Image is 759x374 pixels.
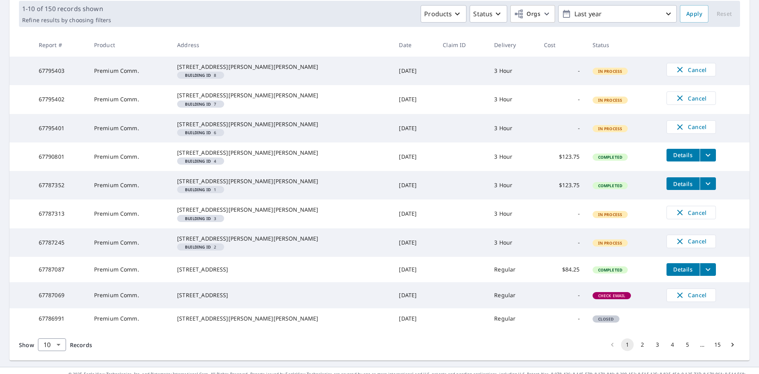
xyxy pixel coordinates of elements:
[393,114,436,142] td: [DATE]
[180,159,221,163] span: 4
[32,199,88,228] td: 67787313
[32,85,88,114] td: 67795402
[593,68,627,74] span: In Process
[32,308,88,329] td: 67786991
[185,159,211,163] em: Building ID
[185,73,211,77] em: Building ID
[177,315,386,323] div: [STREET_ADDRESS][PERSON_NAME][PERSON_NAME]
[32,57,88,85] td: 67795403
[177,291,386,299] div: [STREET_ADDRESS]
[651,338,664,351] button: Go to page 3
[180,188,221,192] span: 1
[593,126,627,131] span: In Process
[488,257,538,282] td: Regular
[393,57,436,85] td: [DATE]
[185,102,211,106] em: Building ID
[538,33,586,57] th: Cost
[538,57,586,85] td: -
[558,5,677,23] button: Last year
[473,9,493,19] p: Status
[675,290,708,300] span: Cancel
[393,282,436,308] td: [DATE]
[393,171,436,199] td: [DATE]
[700,263,716,276] button: filesDropdownBtn-67787087
[675,65,708,74] span: Cancel
[726,338,739,351] button: Go to next page
[514,9,540,19] span: Orgs
[470,5,507,23] button: Status
[675,208,708,217] span: Cancel
[666,120,716,134] button: Cancel
[488,57,538,85] td: 3 Hour
[681,338,694,351] button: Go to page 5
[538,142,586,171] td: $123.75
[666,289,716,302] button: Cancel
[180,245,221,249] span: 2
[666,149,700,161] button: detailsBtn-67790801
[666,338,679,351] button: Go to page 4
[393,308,436,329] td: [DATE]
[180,216,221,220] span: 3
[621,338,634,351] button: page 1
[636,338,649,351] button: Go to page 2
[686,9,702,19] span: Apply
[393,142,436,171] td: [DATE]
[32,228,88,257] td: 67787245
[185,216,211,220] em: Building ID
[177,266,386,273] div: [STREET_ADDRESS]
[393,199,436,228] td: [DATE]
[32,257,88,282] td: 67787087
[671,180,695,188] span: Details
[488,85,538,114] td: 3 Hour
[38,338,66,351] div: Show 10 records
[593,267,627,273] span: Completed
[88,308,171,329] td: Premium Comm.
[32,142,88,171] td: 67790801
[88,282,171,308] td: Premium Comm.
[393,33,436,57] th: Date
[19,341,34,349] span: Show
[593,240,627,246] span: In Process
[488,114,538,142] td: 3 Hour
[671,266,695,273] span: Details
[177,177,386,185] div: [STREET_ADDRESS][PERSON_NAME][PERSON_NAME]
[666,263,700,276] button: detailsBtn-67787087
[180,131,221,135] span: 6
[70,341,92,349] span: Records
[488,142,538,171] td: 3 Hour
[88,33,171,57] th: Product
[605,338,740,351] nav: pagination navigation
[666,91,716,105] button: Cancel
[593,212,627,217] span: In Process
[185,131,211,135] em: Building ID
[675,237,708,246] span: Cancel
[88,142,171,171] td: Premium Comm.
[88,257,171,282] td: Premium Comm.
[538,171,586,199] td: $123.75
[38,334,66,356] div: 10
[88,85,171,114] td: Premium Comm.
[666,177,700,190] button: detailsBtn-67787352
[88,57,171,85] td: Premium Comm.
[32,171,88,199] td: 67787352
[424,9,452,19] p: Products
[538,257,586,282] td: $84.25
[593,293,631,298] span: Check Email
[32,282,88,308] td: 67787069
[666,235,716,248] button: Cancel
[538,228,586,257] td: -
[177,149,386,157] div: [STREET_ADDRESS][PERSON_NAME][PERSON_NAME]
[700,149,716,161] button: filesDropdownBtn-67790801
[393,85,436,114] td: [DATE]
[488,308,538,329] td: Regular
[538,85,586,114] td: -
[538,199,586,228] td: -
[32,114,88,142] td: 67795401
[571,7,664,21] p: Last year
[666,206,716,219] button: Cancel
[421,5,466,23] button: Products
[177,206,386,214] div: [STREET_ADDRESS][PERSON_NAME][PERSON_NAME]
[671,151,695,159] span: Details
[586,33,660,57] th: Status
[393,228,436,257] td: [DATE]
